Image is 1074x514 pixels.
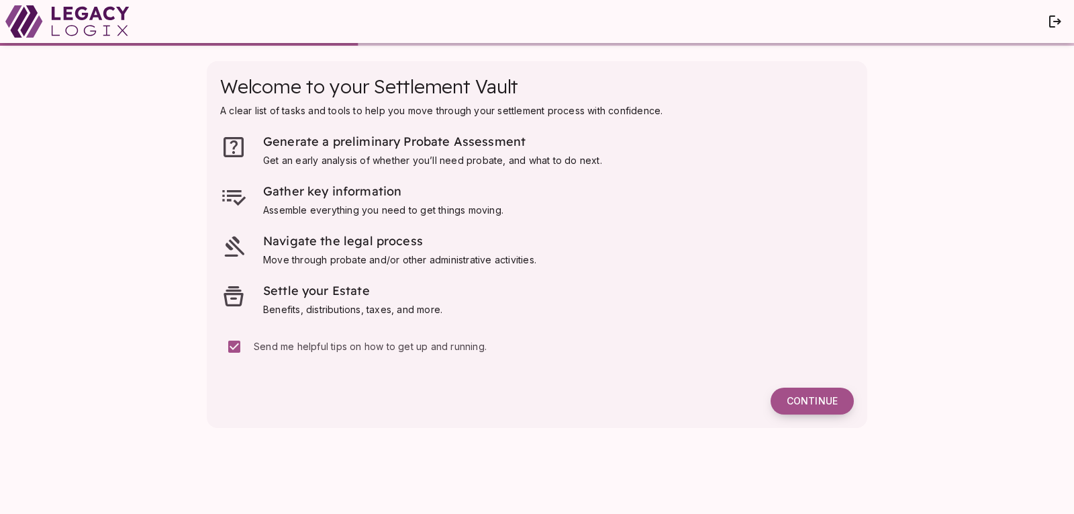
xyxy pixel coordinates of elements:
span: Settle your Estate [263,283,370,298]
span: Benefits, distributions, taxes, and more. [263,304,442,315]
span: Move through probate and/or other administrative activities. [263,254,536,265]
span: A clear list of tasks and tools to help you move through your settlement process with confidence. [220,105,663,116]
span: Welcome to your Settlement Vault [220,75,518,98]
span: Get an early analysis of whether you’ll need probate, and what to do next. [263,155,602,166]
span: Generate a preliminary Probate Assessment [263,134,526,149]
span: Assemble everything you need to get things moving. [263,204,503,216]
span: Gather key information [263,183,401,199]
span: Navigate the legal process [263,233,423,249]
span: Send me helpful tips on how to get up and running. [254,341,487,352]
span: Continue [787,395,838,407]
button: Continue [771,388,854,415]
